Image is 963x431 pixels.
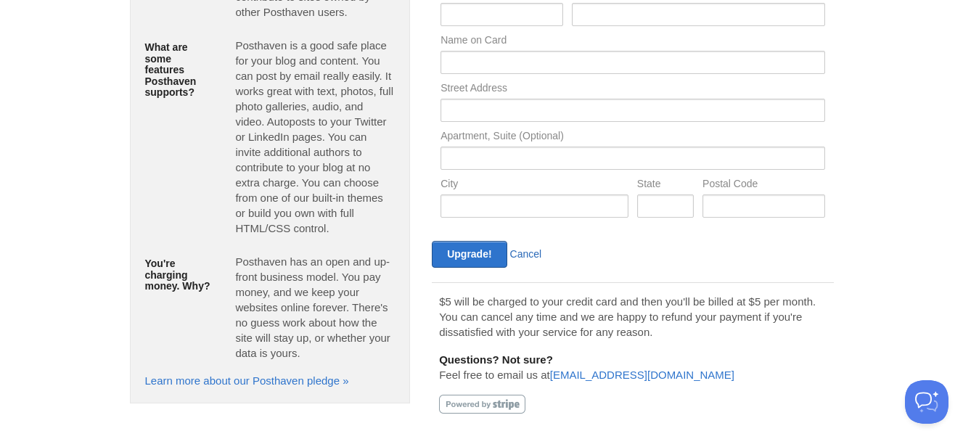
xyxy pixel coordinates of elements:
p: $5 will be charged to your credit card and then you'll be billed at $5 per month. You can cancel ... [439,294,826,340]
p: Feel free to email us at [439,352,826,382]
input: Upgrade! [432,241,507,268]
h5: You're charging money. Why? [145,258,214,292]
label: Street Address [440,83,824,97]
h5: What are some features Posthaven supports? [145,42,214,98]
a: Cancel [510,248,542,260]
label: City [440,178,628,192]
iframe: Help Scout Beacon - Open [905,380,948,424]
label: Apartment, Suite (Optional) [440,131,824,144]
a: Learn more about our Posthaven pledge » [145,374,349,387]
label: State [637,178,694,192]
a: [EMAIL_ADDRESS][DOMAIN_NAME] [550,369,734,381]
p: Posthaven has an open and up-front business model. You pay money, and we keep your websites onlin... [235,254,395,361]
label: Name on Card [440,35,824,49]
p: Posthaven is a good safe place for your blog and content. You can post by email really easily. It... [235,38,395,236]
b: Questions? Not sure? [439,353,553,366]
label: Postal Code [702,178,824,192]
